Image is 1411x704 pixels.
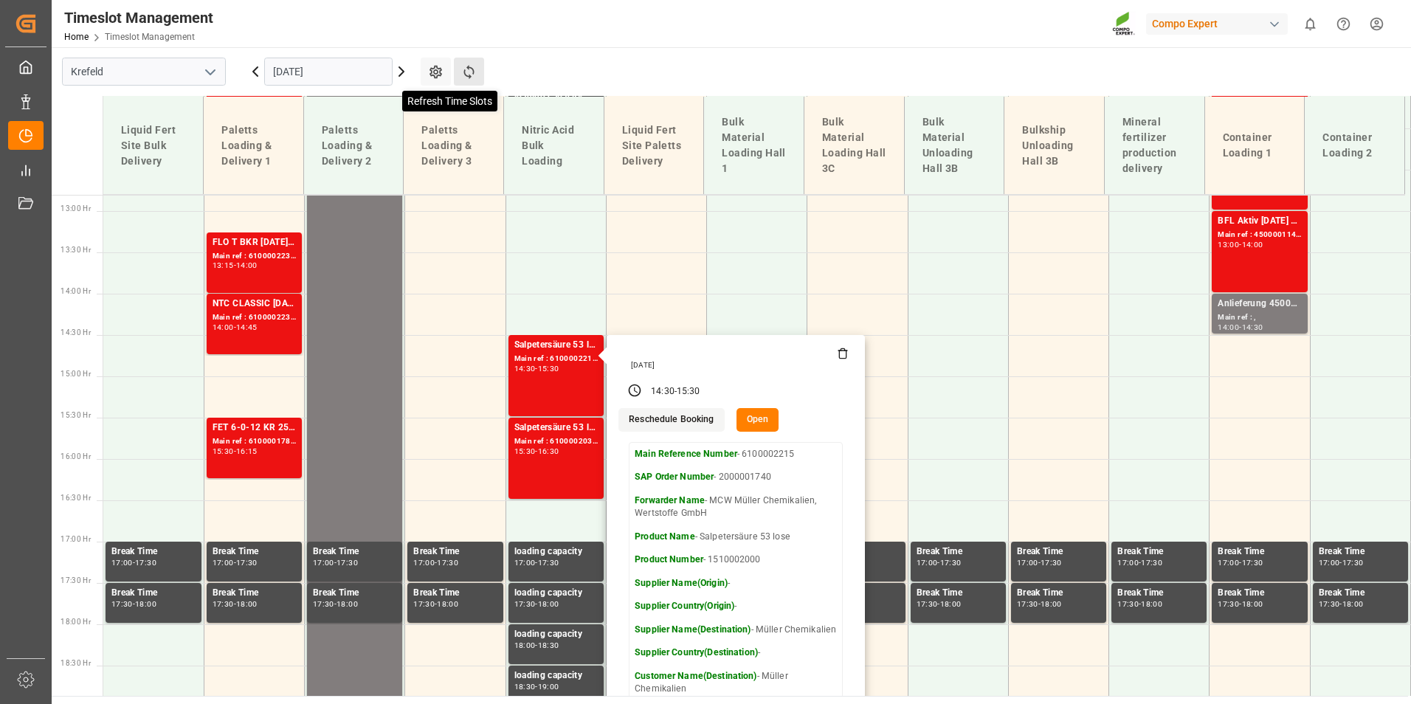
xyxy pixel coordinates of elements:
div: Break Time [213,545,296,559]
p: - MCW Müller Chemikalien, Wertstoffe GmbH [635,494,837,520]
div: Bulk Material Loading Hall 3C [816,108,892,182]
div: 18:00 [538,601,559,607]
div: Compo Expert [1146,13,1288,35]
div: 16:30 [538,448,559,455]
div: 19:00 [538,683,559,690]
div: - [334,559,337,566]
button: show 0 new notifications [1294,7,1327,41]
div: Main ref : 6100001786, 2000000979 [213,435,296,448]
div: - [535,601,537,607]
div: - [535,642,537,649]
div: 18:00 [236,601,258,607]
div: Break Time [213,586,296,601]
input: DD.MM.YYYY [264,58,393,86]
button: Reschedule Booking [618,408,724,432]
p: - [635,577,837,590]
div: Break Time [313,545,396,559]
div: - [234,324,236,331]
span: 16:30 Hr [61,494,91,502]
p: - 6100002215 [635,448,837,461]
div: 14:30 [651,385,675,398]
button: Open [736,408,779,432]
div: 18:00 [1342,601,1364,607]
div: - [234,601,236,607]
div: Break Time [1319,586,1402,601]
div: Liquid Fert Site Paletts Delivery [616,117,692,175]
div: 17:00 [111,559,133,566]
div: Anlieferung 4500005972 [1218,297,1301,311]
span: 17:00 Hr [61,535,91,543]
div: 17:00 [917,559,938,566]
div: 17:30 [236,559,258,566]
div: Bulk Material Unloading Hall 3B [917,108,993,182]
div: 15:30 [677,385,700,398]
div: Main ref : 4500001141, 2000001159 [1218,229,1301,241]
div: 17:30 [1117,601,1139,607]
div: - [1139,559,1141,566]
div: - [435,559,437,566]
div: - [1239,324,1241,331]
div: 17:30 [940,559,962,566]
div: Break Time [1017,545,1100,559]
button: Compo Expert [1146,10,1294,38]
div: - [1339,559,1342,566]
div: 17:30 [1141,559,1162,566]
span: 15:00 Hr [61,370,91,378]
strong: Supplier Name(Origin) [635,578,728,588]
div: FLO T BKR [DATE] 25kg (x40) D,ATBT SPORT [DATE] 25%UH 3M 25kg (x40) INTFLO T CLUB [DATE] 25kg (x4... [213,235,296,250]
div: 13:15 [213,262,234,269]
div: [DATE] [626,360,849,370]
button: open menu [199,61,221,83]
div: 14:00 [1218,324,1239,331]
div: 14:30 [1242,324,1263,331]
div: 15:30 [538,365,559,372]
div: - [1339,601,1342,607]
strong: Main Reference Number [635,449,737,459]
div: - [435,601,437,607]
div: 17:30 [1342,559,1364,566]
div: 17:30 [337,559,358,566]
div: 17:00 [213,559,234,566]
div: Paletts Loading & Delivery 3 [415,117,491,175]
strong: Product Name [635,531,695,542]
div: - [1038,559,1041,566]
div: Bulk Material Loading Hall 1 [716,108,792,182]
div: 17:30 [135,559,156,566]
div: Break Time [313,586,396,601]
div: Main ref : 6100002230, 2000000720 [213,250,296,263]
div: 14:00 [236,262,258,269]
div: 17:30 [917,601,938,607]
div: - [535,559,537,566]
div: - [334,601,337,607]
img: Screenshot%202023-09-29%20at%2010.02.21.png_1712312052.png [1112,11,1136,37]
div: - [133,559,135,566]
div: loading capacity [514,545,598,559]
div: Break Time [1117,586,1201,601]
div: BFL Aktiv [DATE] SL 200L (x4) DEBFL Aktiv [DATE] SL 200L (x4) DE;BFL Ca SL 200L (x4) CL,ES,LAT MTO [1218,214,1301,229]
div: Salpetersäure 53 lose [514,338,598,353]
div: 14:00 [1242,241,1263,248]
strong: SAP Order Number [635,472,714,482]
div: 17:30 [213,601,234,607]
span: 18:30 Hr [61,659,91,667]
span: 16:00 Hr [61,452,91,460]
div: 17:30 [111,601,133,607]
div: - [535,683,537,690]
div: 16:15 [236,448,258,455]
a: Home [64,32,89,42]
div: 15:30 [514,448,536,455]
div: 17:30 [538,559,559,566]
div: Nitric Acid Bulk Loading [516,117,592,175]
div: 17:30 [1041,559,1062,566]
div: 17:00 [514,559,536,566]
div: Break Time [1117,545,1201,559]
div: Paletts Loading & Delivery 1 [215,117,291,175]
div: - [1139,601,1141,607]
div: 18:00 [135,601,156,607]
span: 13:00 Hr [61,204,91,213]
div: 17:30 [1017,601,1038,607]
div: - [234,559,236,566]
div: 14:30 [514,365,536,372]
div: Break Time [917,545,1000,559]
span: 15:30 Hr [61,411,91,419]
